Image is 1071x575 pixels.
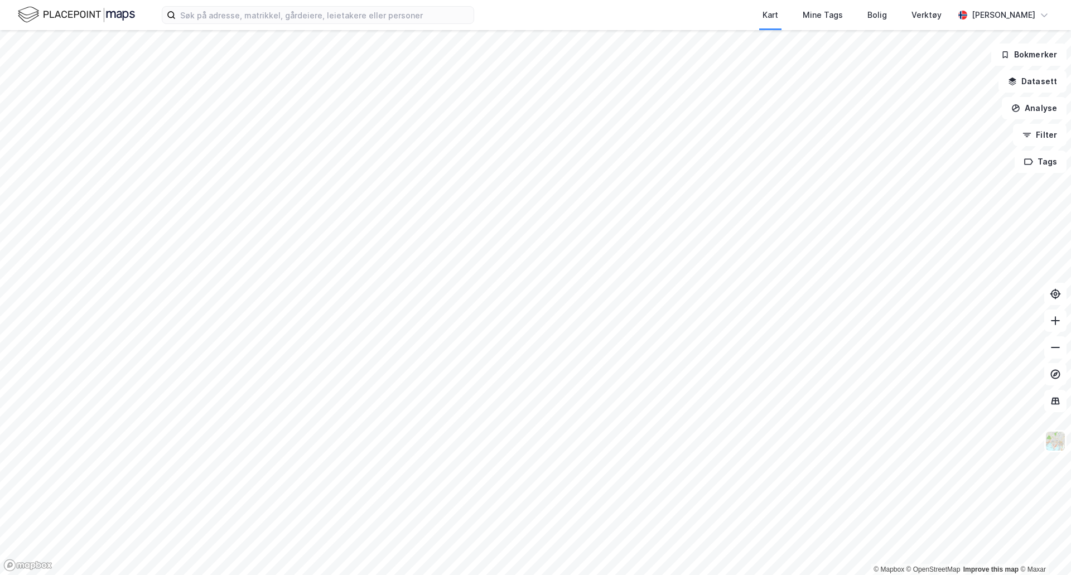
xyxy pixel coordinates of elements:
[176,7,474,23] input: Søk på adresse, matrikkel, gårdeiere, leietakere eller personer
[18,5,135,25] img: logo.f888ab2527a4732fd821a326f86c7f29.svg
[867,8,887,22] div: Bolig
[1015,521,1071,575] div: Kontrollprogram for chat
[763,8,778,22] div: Kart
[1015,521,1071,575] iframe: Chat Widget
[972,8,1035,22] div: [PERSON_NAME]
[803,8,843,22] div: Mine Tags
[911,8,942,22] div: Verktøy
